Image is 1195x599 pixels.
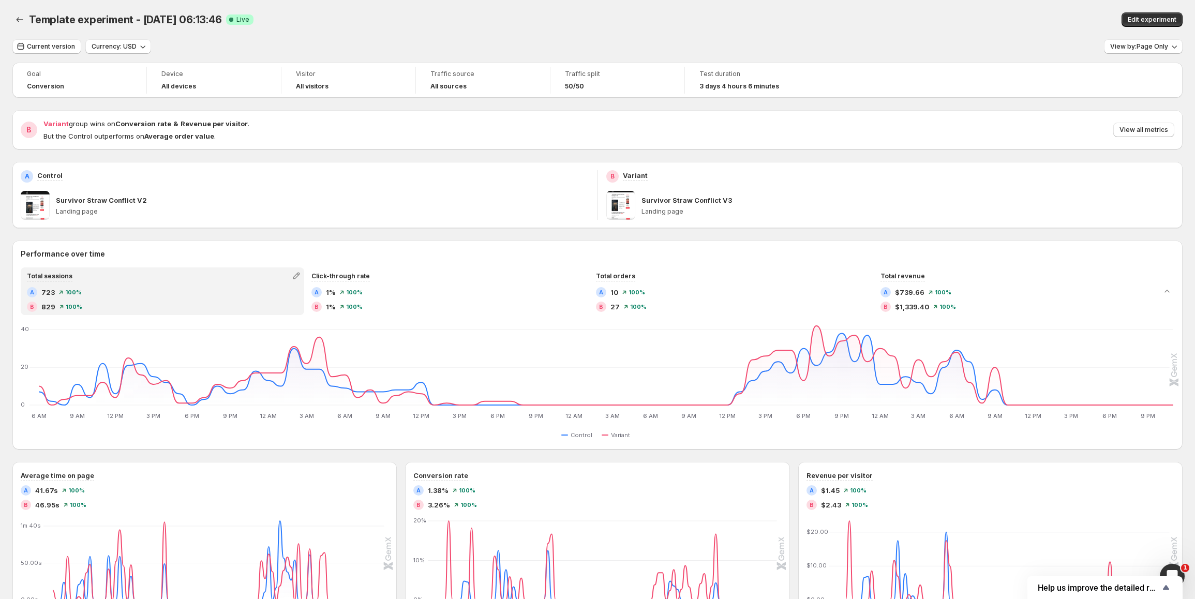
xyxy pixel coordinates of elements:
span: 1% [326,287,336,297]
strong: & [173,119,178,128]
text: 1m 40s [21,522,41,529]
a: Traffic split50/50 [565,69,670,92]
span: 100 % [459,487,475,493]
button: Control [561,429,596,441]
text: 3 PM [453,412,467,420]
p: Landing page [56,207,589,216]
span: 3 days 4 hours 6 minutes [699,82,779,91]
h2: B [315,304,319,310]
span: 100 % [850,487,867,493]
text: 3 PM [1064,412,1078,420]
text: 20 [21,363,28,370]
span: 100 % [460,502,477,508]
text: 6 AM [949,412,964,420]
text: 12 PM [107,412,124,420]
text: 50.00s [21,559,42,566]
text: $20.00 [806,528,828,535]
button: View by:Page Only [1104,39,1183,54]
text: 9 AM [70,412,85,420]
text: 0 [21,401,25,408]
span: Control [571,431,592,439]
strong: Average order value [144,132,214,140]
span: Visitor [296,70,401,78]
h3: Conversion rate [413,470,468,481]
h2: A [884,289,888,295]
text: 12 AM [260,412,277,420]
p: Survivor Straw Conflict V2 [56,195,147,205]
span: 100 % [629,289,645,295]
span: Conversion [27,82,64,91]
a: Traffic sourceAll sources [430,69,535,92]
text: 3 AM [605,412,620,420]
span: Device [161,70,266,78]
h2: B [810,502,814,508]
text: 6 AM [337,412,352,420]
span: 723 [41,287,55,297]
text: 9 PM [223,412,237,420]
text: 6 AM [32,412,47,420]
h2: A [25,172,29,181]
text: 20% [413,517,426,524]
span: Goal [27,70,132,78]
span: 100 % [939,304,956,310]
span: View by: Page Only [1110,42,1168,51]
span: $1,339.40 [895,302,929,312]
span: 100 % [346,304,363,310]
h2: A [24,487,28,493]
span: 27 [610,302,620,312]
span: Help us improve the detailed report for A/B campaigns [1038,583,1160,593]
h4: All sources [430,82,467,91]
text: 9 AM [988,412,1003,420]
button: Edit experiment [1122,12,1183,27]
button: Current version [12,39,81,54]
span: Currency: USD [92,42,137,51]
img: Survivor Straw Conflict V2 [21,191,50,220]
h4: All devices [161,82,196,91]
text: 3 AM [300,412,314,420]
text: 9 PM [529,412,543,420]
span: Live [236,16,249,24]
text: $10.00 [806,562,827,569]
span: 1% [326,302,336,312]
a: VisitorAll visitors [296,69,401,92]
text: 9 PM [1141,412,1155,420]
h3: Average time on page [21,470,94,481]
h2: B [30,304,34,310]
span: $2.43 [821,500,841,510]
h2: B [599,304,603,310]
span: View all metrics [1119,126,1168,134]
text: 9 AM [681,412,696,420]
h3: Revenue per visitor [806,470,873,481]
span: 1 [1181,564,1189,572]
h2: B [610,172,615,181]
a: DeviceAll devices [161,69,266,92]
h2: Performance over time [21,249,1174,259]
text: 9 AM [376,412,391,420]
span: Test duration [699,70,805,78]
h2: A [30,289,34,295]
iframe: Intercom live chat [1160,564,1185,589]
span: 100 % [70,502,86,508]
span: Variant [43,119,69,128]
span: 10 [610,287,618,297]
text: 6 AM [643,412,658,420]
span: Template experiment - [DATE] 06:13:46 [29,13,222,26]
button: Show survey - Help us improve the detailed report for A/B campaigns [1038,581,1172,594]
button: View all metrics [1113,123,1174,137]
span: 50/50 [565,82,584,91]
p: Control [37,170,63,181]
text: 3 PM [146,412,160,420]
a: GoalConversion [27,69,132,92]
text: 6 PM [796,412,811,420]
h2: A [315,289,319,295]
text: 9 PM [834,412,849,420]
span: $739.66 [895,287,924,297]
span: Click-through rate [311,272,370,280]
text: 12 PM [1025,412,1041,420]
span: Edit experiment [1128,16,1176,24]
h2: A [599,289,603,295]
h2: B [24,502,28,508]
span: 100 % [66,304,82,310]
text: 6 PM [490,412,505,420]
span: 100 % [852,502,868,508]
